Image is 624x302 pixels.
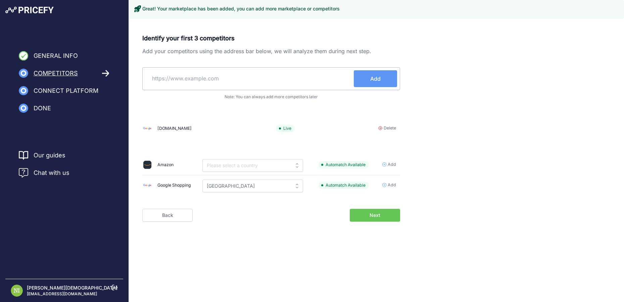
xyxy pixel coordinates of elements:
[318,161,369,169] span: Automatch Available
[388,182,396,188] span: Add
[34,86,98,96] span: Connect Platform
[142,34,400,43] p: Identify your first 3 competitors
[142,5,340,12] h3: Great! Your marketplace has been added, you can add more marketplace or competitors
[202,159,303,172] input: Please select a country
[19,168,69,178] a: Chat with us
[384,125,396,131] span: Delete
[34,51,78,61] span: General Info
[34,168,69,178] span: Chat with us
[202,180,303,192] input: Please select a country
[142,94,400,100] p: Note: You can always add more competitors later
[350,209,400,222] button: Next
[145,70,354,86] input: https://www.example.com
[157,182,191,189] div: Google Shopping
[34,69,78,78] span: Competitors
[142,47,400,55] p: Add your competitors using the address bar below, we will analyze them during next step.
[318,182,369,189] span: Automatch Available
[276,125,295,133] span: Live
[388,161,396,168] span: Add
[142,209,193,222] a: Back
[157,162,174,168] div: Amazon
[354,70,397,87] button: Add
[34,104,51,113] span: Done
[27,291,117,297] p: [EMAIL_ADDRESS][DOMAIN_NAME]
[370,212,380,219] span: Next
[5,7,54,13] img: Pricefy Logo
[34,151,65,160] a: Our guides
[27,285,117,291] p: [PERSON_NAME][DEMOGRAPHIC_DATA]
[370,75,381,83] span: Add
[157,125,192,132] div: [DOMAIN_NAME]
